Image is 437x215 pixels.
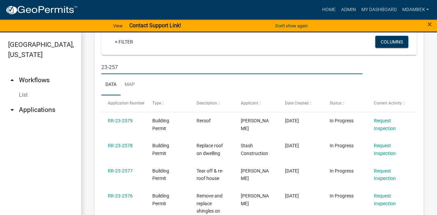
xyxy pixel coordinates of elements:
a: Request Inspection [374,118,396,131]
span: 12/19/2023 [285,118,299,123]
a: mdambek [399,3,432,16]
span: Reroof [197,118,211,123]
span: 12/18/2023 [285,168,299,174]
span: Application Number [108,101,145,105]
span: Applicant [241,101,258,105]
span: In Progress [330,168,354,174]
a: Request Inspection [374,168,396,181]
span: Building Permit [152,118,169,131]
span: × [428,20,432,29]
datatable-header-cell: Description [190,95,234,112]
span: Replace roof on dwelling [197,143,223,156]
i: arrow_drop_up [8,76,16,84]
a: + Filter [109,36,138,48]
span: In Progress [330,118,354,123]
span: 12/18/2023 [285,193,299,198]
span: Type [152,101,161,105]
a: Map [121,74,139,96]
datatable-header-cell: Current Activity [367,95,412,112]
span: Tami Evans [241,118,269,131]
span: Date Created [285,101,309,105]
span: Status [330,101,341,105]
span: In Progress [330,143,354,148]
span: Building Permit [152,168,169,181]
a: Request Inspection [374,143,396,156]
a: Request Inspection [374,193,396,206]
datatable-header-cell: Type [146,95,190,112]
a: My Dashboard [358,3,399,16]
strong: Contact Support Link! [129,22,181,29]
span: Description [197,101,217,105]
button: Close [428,20,432,28]
span: Tear off & re-roof house [197,168,223,181]
a: RR-23-2579 [108,118,133,123]
span: In Progress [330,193,354,198]
button: Columns [375,36,408,48]
a: Data [101,74,121,96]
a: RR-23-2578 [108,143,133,148]
span: Building Permit [152,143,169,156]
a: Home [319,3,338,16]
button: Don't show again [273,20,310,31]
a: Admin [338,3,358,16]
span: Stash Construction [241,143,268,156]
a: RR-23-2576 [108,193,133,198]
span: Current Activity [374,101,402,105]
i: arrow_drop_down [8,106,16,114]
datatable-header-cell: Date Created [279,95,323,112]
datatable-header-cell: Applicant [234,95,279,112]
span: Kevin Gray [241,168,269,181]
datatable-header-cell: Application Number [101,95,146,112]
datatable-header-cell: Status [323,95,367,112]
span: Building Permit [152,193,169,206]
a: RR-23-2577 [108,168,133,174]
span: 12/19/2023 [285,143,299,148]
input: Search for applications [101,60,362,74]
span: Jeff Wesolowski [241,193,269,206]
a: View [110,20,125,31]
